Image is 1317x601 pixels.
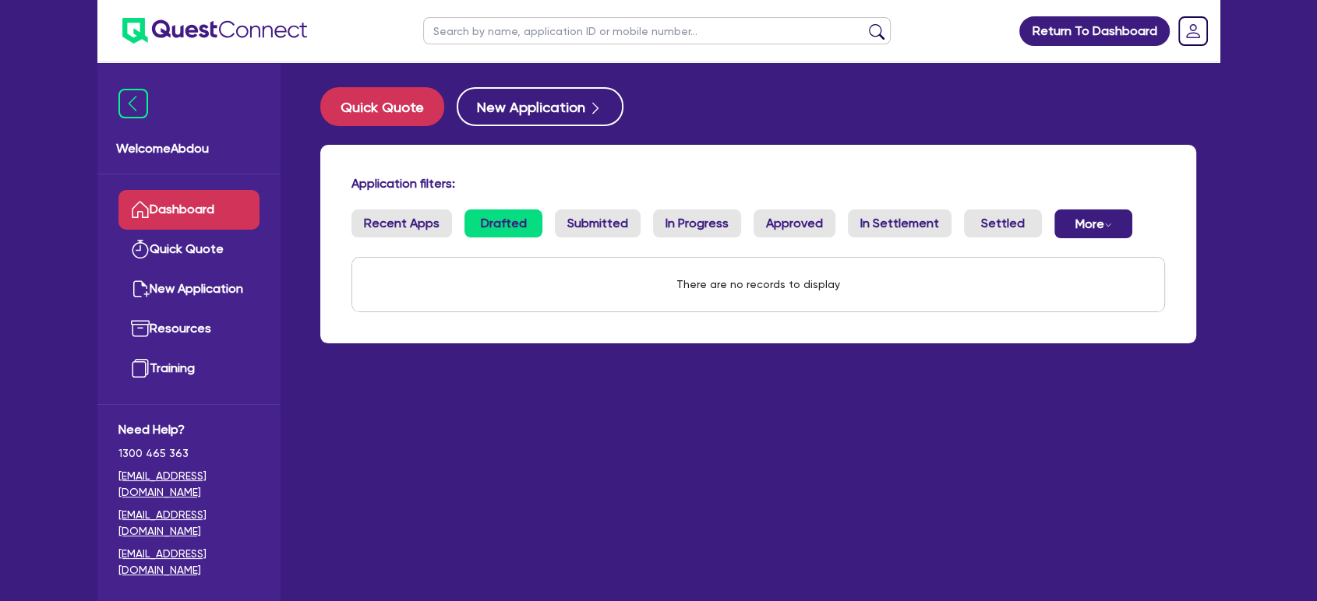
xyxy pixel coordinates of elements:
img: icon-menu-close [118,89,148,118]
img: quick-quote [131,240,150,258]
button: Quick Quote [320,87,444,126]
span: 1300 465 363 [118,445,260,462]
a: Submitted [555,209,641,237]
img: training [131,359,150,378]
input: Search by name, application ID or mobile number... [423,17,891,44]
button: Dropdown toggle [1054,209,1132,238]
a: In Settlement [848,209,952,237]
a: Quick Quote [118,230,260,269]
img: resources [131,319,150,338]
a: [EMAIL_ADDRESS][DOMAIN_NAME] [118,468,260,501]
a: Settled [964,209,1042,237]
a: New Application [118,269,260,309]
h4: Application filters: [351,176,1165,191]
a: Dashboard [118,190,260,230]
div: There are no records to display [658,258,859,311]
a: Return To Dashboard [1019,16,1170,46]
button: New Application [457,87,623,126]
a: Quick Quote [320,87,457,126]
a: [EMAIL_ADDRESS][DOMAIN_NAME] [118,546,260,578]
a: In Progress [653,209,741,237]
a: [EMAIL_ADDRESS][DOMAIN_NAME] [118,507,260,539]
img: new-application [131,279,150,298]
span: Welcome Abdou [116,139,262,158]
span: Need Help? [118,420,260,439]
a: Recent Apps [351,209,452,237]
a: Approved [754,209,835,237]
img: quest-connect-logo-blue [122,18,307,44]
a: Resources [118,309,260,349]
a: Drafted [464,209,542,237]
a: Dropdown toggle [1173,11,1213,51]
a: Training [118,349,260,388]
